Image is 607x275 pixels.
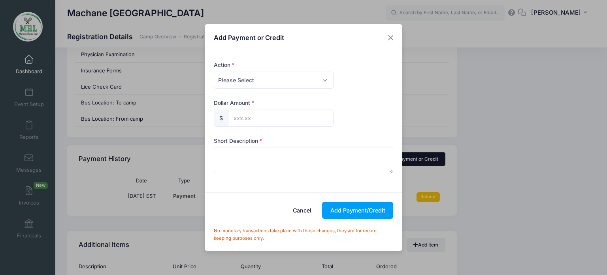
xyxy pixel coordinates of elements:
label: Short Description [214,137,262,145]
small: No monetary transactions take place with these changes, they are for record keeping purposes only. [214,228,377,241]
label: Action [214,61,235,69]
button: Cancel [285,202,320,219]
input: xxx.xx [228,110,334,127]
h4: Add Payment or Credit [214,33,284,42]
div: $ [214,110,228,127]
button: Add Payment/Credit [322,202,393,219]
button: Close [384,31,398,45]
label: Dollar Amount [214,99,254,107]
